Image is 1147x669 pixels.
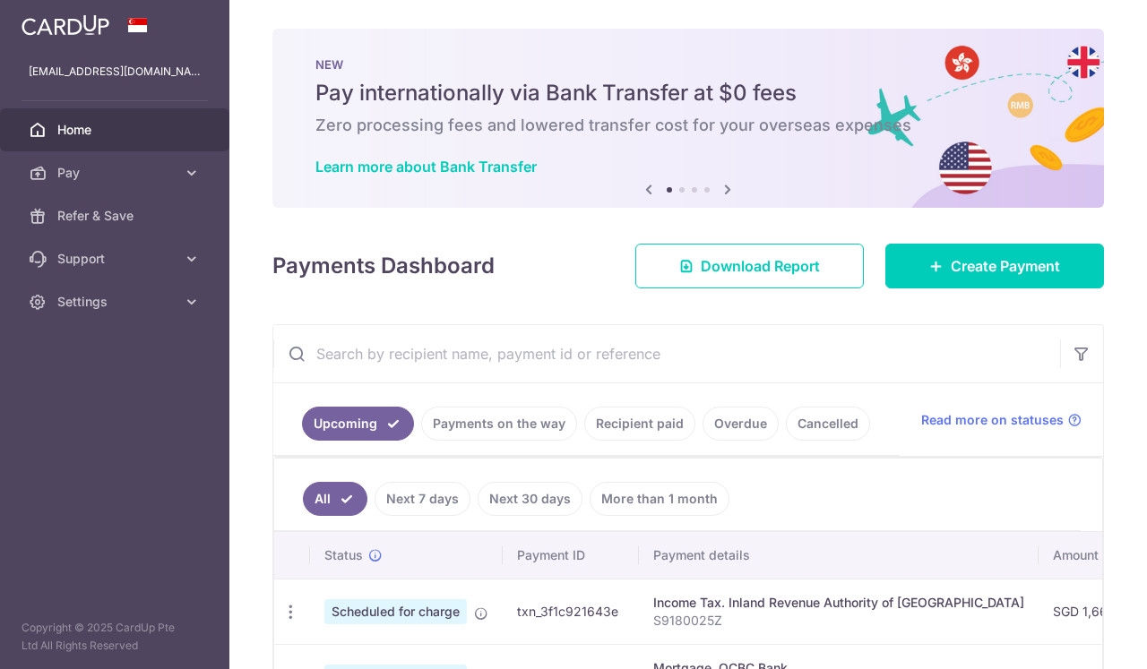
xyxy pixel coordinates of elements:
p: [EMAIL_ADDRESS][DOMAIN_NAME] [29,63,201,81]
a: Payments on the way [421,407,577,441]
span: Scheduled for charge [324,599,467,624]
span: Home [57,121,176,139]
span: Refer & Save [57,207,176,225]
th: Payment details [639,532,1039,579]
a: Next 30 days [478,482,582,516]
a: All [303,482,367,516]
a: More than 1 month [590,482,729,516]
span: Download Report [701,255,820,277]
span: Read more on statuses [921,411,1064,429]
span: Settings [57,293,176,311]
h6: Zero processing fees and lowered transfer cost for your overseas expenses [315,115,1061,136]
span: Create Payment [951,255,1060,277]
a: Download Report [635,244,864,288]
a: Create Payment [885,244,1104,288]
input: Search by recipient name, payment id or reference [273,325,1060,382]
p: S9180025Z [653,612,1024,630]
a: Upcoming [302,407,414,441]
h5: Pay internationally via Bank Transfer at $0 fees [315,79,1061,107]
a: Learn more about Bank Transfer [315,158,537,176]
td: txn_3f1c921643e [503,579,639,644]
a: Next 7 days [375,482,470,516]
p: NEW [315,57,1061,72]
span: Pay [57,164,176,182]
span: Status [324,546,363,564]
a: Read more on statuses [921,411,1082,429]
div: Income Tax. Inland Revenue Authority of [GEOGRAPHIC_DATA] [653,594,1024,612]
img: Bank transfer banner [272,29,1104,208]
span: Support [57,250,176,268]
a: Overdue [703,407,779,441]
span: Amount [1053,546,1099,564]
th: Payment ID [503,532,639,579]
img: CardUp [22,14,109,36]
a: Cancelled [786,407,870,441]
h4: Payments Dashboard [272,250,495,282]
a: Recipient paid [584,407,695,441]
